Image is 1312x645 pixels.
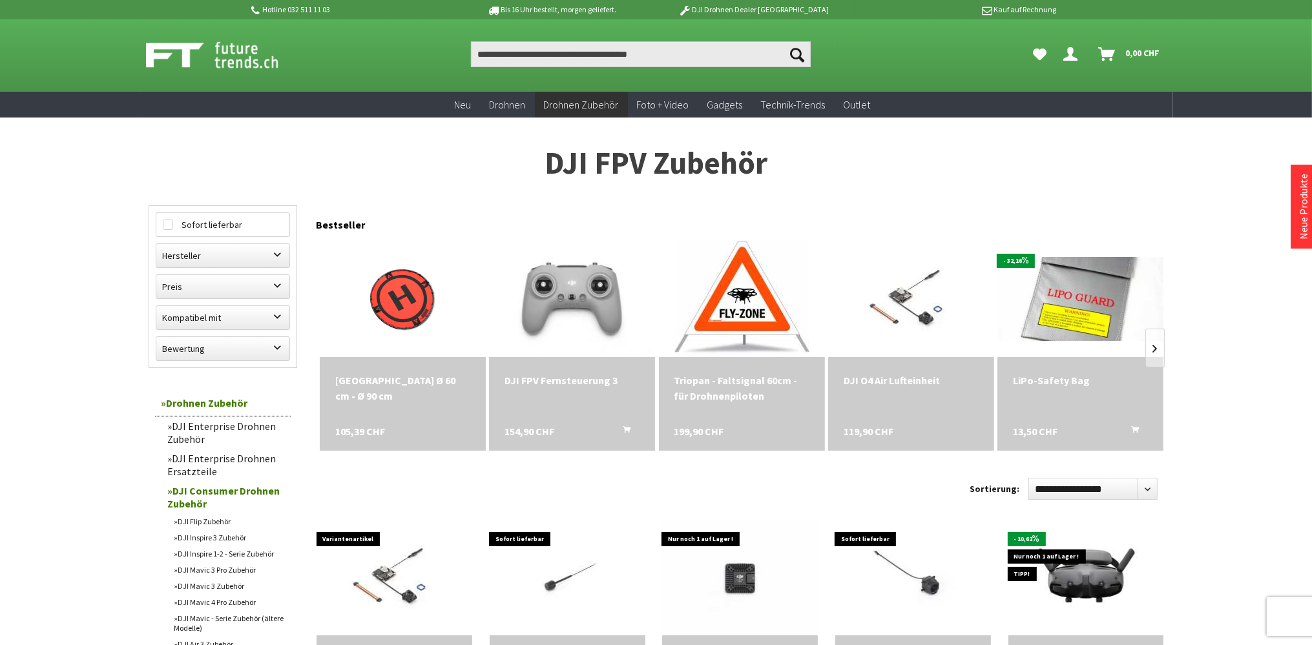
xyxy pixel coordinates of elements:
a: Technik-Trends [752,92,835,118]
p: Bis 16 Uhr bestellt, morgen geliefert. [451,2,652,17]
a: DJI Mavic 3 Pro Zubehör [168,562,291,578]
span: 154,90 CHF [505,424,554,439]
label: Hersteller [156,244,289,267]
span: 13,50 CHF [1013,424,1057,439]
a: Gadgets [698,92,752,118]
a: Neu [446,92,481,118]
div: DJI FPV Fernsteuerung 3 [505,373,640,388]
a: Drohnen Zubehör [535,92,628,118]
p: DJI Drohnen Dealer [GEOGRAPHIC_DATA] [653,2,855,17]
img: Hoodman Landeplatz Ø 60 cm - Ø 90 cm [344,241,461,357]
span: 0,00 CHF [1126,43,1160,63]
span: Drohnen Zubehör [544,98,619,111]
button: Suchen [784,41,811,67]
a: Triopan - Faltsignal 60cm - für Drohnenpiloten 199,90 CHF [674,373,809,404]
span: Foto + Video [637,98,689,111]
a: DJI Mavic - Serie Zubehör (ältere Modelle) [168,610,291,636]
label: Kompatibel mit [156,306,289,329]
img: DJI O4 Air Lufteinheit [833,241,988,357]
a: Meine Favoriten [1027,41,1054,67]
a: Neue Produkte [1297,174,1310,240]
p: Hotline 032 511 11 03 [249,2,451,17]
a: [GEOGRAPHIC_DATA] Ø 60 cm - Ø 90 cm 105,39 CHF [335,373,470,404]
a: DJI Consumer Drohnen Zubehör [161,481,291,513]
img: DJI O4 Air Unit Pro Antenna [490,519,645,635]
label: Bewertung [156,337,289,360]
img: LiPo-Safety Bag [997,257,1163,340]
img: DJI O4 Air Lufteinheit [317,519,472,635]
img: Shop Futuretrends - zur Startseite wechseln [146,39,307,71]
button: In den Warenkorb [607,424,638,440]
img: Triopan - Faltsignal 60cm - für Drohnenpiloten [674,241,809,357]
a: Warenkorb [1094,41,1167,67]
a: DJI Enterprise Drohnen Zubehör [161,416,291,449]
p: Kauf auf Rechnung [855,2,1056,17]
a: DJI Enterprise Drohnen Ersatzteile [161,449,291,481]
img: DJI Goggles 3 [1008,526,1164,630]
span: 199,90 CHF [674,424,724,439]
span: Outlet [844,98,871,111]
label: Sortierung: [970,478,1020,499]
label: Sofort lieferbar [156,213,289,236]
a: DJI Inspire 3 Zubehör [168,529,291,546]
div: Triopan - Faltsignal 60cm - für Drohnenpiloten [674,373,809,404]
a: Outlet [835,92,880,118]
span: Technik-Trends [761,98,826,111]
div: Bestseller [317,205,1164,238]
a: LiPo-Safety Bag 13,50 CHF In den Warenkorb [1013,373,1148,388]
img: DJI O4 Air Unit Pro Übertragungsmodul [663,519,818,635]
div: DJI O4 Air Lufteinheit [844,373,979,388]
h1: DJI FPV Zubehör [149,147,1164,179]
img: DJI O4 Air Unit Pro Kameramodul [835,519,990,635]
span: 119,90 CHF [844,424,893,439]
a: DJI Inspire 1-2 - Serie Zubehör [168,546,291,562]
span: 105,39 CHF [335,424,385,439]
a: DJI FPV Fernsteuerung 3 154,90 CHF In den Warenkorb [505,373,640,388]
span: Drohnen [490,98,526,111]
a: Foto + Video [628,92,698,118]
input: Produkt, Marke, Kategorie, EAN, Artikelnummer… [471,41,811,67]
img: DJI FPV Fernsteuerung 3 [489,243,655,354]
button: In den Warenkorb [1116,424,1147,440]
div: LiPo-Safety Bag [1013,373,1148,388]
a: Drohnen Zubehör [155,390,291,416]
a: DJI Mavic 3 Zubehör [168,578,291,594]
a: DJI Mavic 4 Pro Zubehör [168,594,291,610]
span: Neu [455,98,472,111]
a: Dein Konto [1059,41,1088,67]
div: [GEOGRAPHIC_DATA] Ø 60 cm - Ø 90 cm [335,373,470,404]
a: DJI Flip Zubehör [168,513,291,529]
span: Gadgets [707,98,743,111]
a: Drohnen [481,92,535,118]
label: Preis [156,275,289,298]
a: DJI O4 Air Lufteinheit 119,90 CHF [844,373,979,388]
